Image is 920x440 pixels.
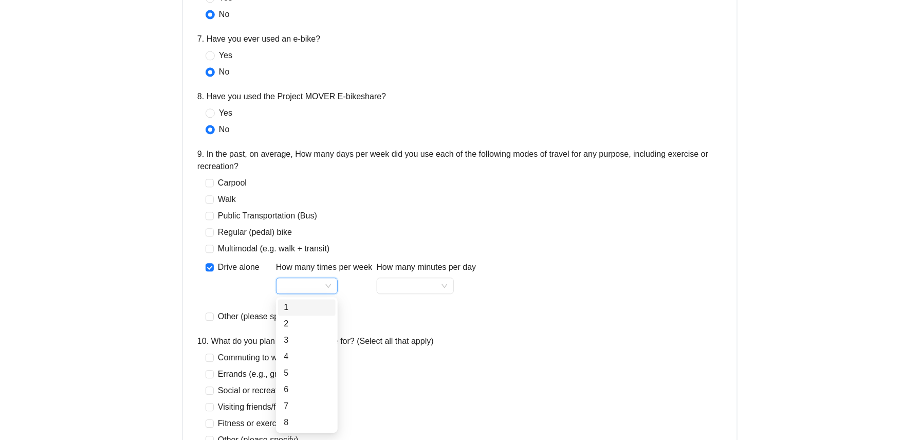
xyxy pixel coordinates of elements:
span: Visiting friends/family [214,401,299,413]
label: How many minutes per day [377,261,476,273]
span: Multimodal (e.g. walk + transit) [214,243,334,255]
span: Yes [215,49,236,62]
div: 1 [278,299,336,316]
div: 8 [284,416,329,429]
div: 8 [278,414,336,431]
span: Social or recreational trips [214,384,317,397]
div: 4 [284,351,329,363]
span: Public Transportation (Bus) [214,210,321,222]
div: 3 [278,332,336,349]
div: 7 [284,400,329,412]
label: How many times per week [276,261,373,273]
div: 5 [284,367,329,379]
span: Walk [214,193,240,206]
div: 6 [278,381,336,398]
label: 8. Have you used the Project MOVER E-bikeshare? [197,90,386,103]
div: 2 [284,318,329,330]
span: Regular (pedal) bike [214,226,296,239]
div: 3 [284,334,329,346]
span: Other (please specify) [214,310,303,323]
span: Fitness or exercise [214,417,291,430]
span: No [215,8,233,21]
div: 1 [284,301,329,314]
span: No [215,66,233,78]
div: 5 [278,365,336,381]
span: Commuting to work or school [214,352,328,364]
div: 4 [278,349,336,365]
span: Drive alone [214,261,264,273]
label: 9. In the past, on average, How many days per week did you use each of the following modes of tra... [197,148,723,173]
label: 7. Have you ever used an e-bike? [197,33,320,45]
span: Errands (e.g., groceries) [214,368,311,380]
label: 10. What do you plan to use the e-bike for? (Select all that apply) [197,335,434,347]
span: No [215,123,233,136]
span: Carpool [214,177,251,189]
div: 7 [278,398,336,414]
span: Yes [215,107,236,119]
div: 2 [278,316,336,332]
div: 6 [284,383,329,396]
